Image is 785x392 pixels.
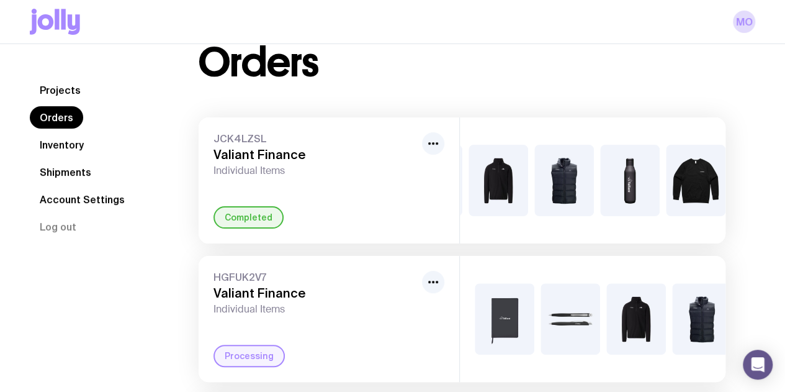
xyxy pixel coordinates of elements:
a: Orders [30,106,83,129]
div: Completed [213,206,284,229]
span: JCK4LZSL [213,132,417,145]
a: Projects [30,79,91,101]
span: HGFUK2V7 [213,271,417,283]
h1: Orders [199,43,318,83]
a: Shipments [30,161,101,183]
span: Individual Items [213,165,417,177]
a: MO [733,11,755,33]
a: Inventory [30,134,94,156]
div: Open Intercom Messenger [743,350,773,380]
h3: Valiant Finance [213,147,417,162]
button: Log out [30,216,86,238]
a: Account Settings [30,188,135,211]
div: Processing [213,345,285,367]
h3: Valiant Finance [213,286,417,301]
span: Individual Items [213,303,417,316]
